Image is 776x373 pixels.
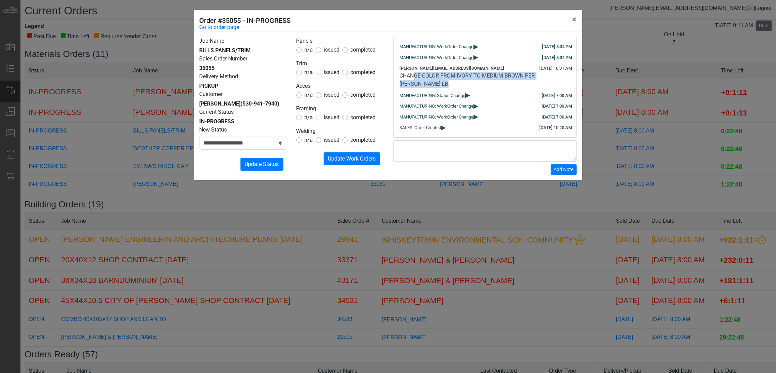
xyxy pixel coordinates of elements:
[305,92,313,98] span: n/a
[474,114,479,119] span: ▸
[200,47,251,54] span: BILLS PANELS/TRIM
[551,164,577,175] button: Add Note
[542,43,572,50] div: [DATE] 3:34 PM
[200,90,223,98] label: Customer
[474,44,479,49] span: ▸
[200,126,227,134] label: New Status
[474,103,479,108] span: ▸
[466,93,470,97] span: ▸
[305,137,313,143] span: n/a
[296,59,383,68] legend: Trim
[324,137,340,143] span: issued
[324,152,380,165] button: Update Work Orders
[328,155,376,162] span: Update Work Orders
[554,167,574,172] span: Add Note
[305,46,313,53] span: n/a
[400,124,570,131] div: SALES: Order Created
[245,161,279,167] span: Update Status
[441,125,446,129] span: ▸
[400,54,570,61] div: MANUFACTURING: WorkOrder Change
[200,72,238,81] label: Delivery Method
[540,65,572,72] div: [DATE] 10:31 AM
[296,37,383,46] legend: Panels
[400,114,570,121] div: MANUFACTURING: WorkOrder Change
[474,55,479,59] span: ▸
[200,100,286,108] div: [PERSON_NAME]
[200,23,239,31] a: Go to order page
[400,92,570,99] div: MANUFACTURING: Status Change
[542,92,572,99] div: [DATE] 7:00 AM
[324,92,340,98] span: issued
[200,118,286,126] div: IN-PROGRESS
[200,64,286,72] div: 35055
[400,43,570,50] div: MANUFACTURING: WorkOrder Change
[305,114,313,121] span: n/a
[200,15,291,26] h5: Order #35055 - IN-PROGRESS
[296,105,383,113] legend: Framing
[542,114,572,121] div: [DATE] 7:00 AM
[200,108,234,116] label: Current Status
[296,82,383,91] legend: Acces
[351,137,376,143] span: completed
[324,46,340,53] span: issued
[351,92,376,98] span: completed
[240,158,283,171] button: Update Status
[351,69,376,75] span: completed
[542,54,572,61] div: [DATE] 3:34 PM
[351,114,376,121] span: completed
[241,100,280,107] span: (530-941-7940)
[540,124,572,131] div: [DATE] 10:20 AM
[200,37,224,45] label: Job Name
[200,55,248,63] label: Sales Order Number
[567,10,582,29] button: Close
[324,69,340,75] span: issued
[400,103,570,110] div: MANUFACTURING: WorkOrder Change
[542,103,572,110] div: [DATE] 7:00 AM
[400,72,570,88] div: CHANGE COLOR FROM IVORY TO MEDIUM BROWN PER [PERSON_NAME] LB.
[305,69,313,75] span: n/a
[324,114,340,121] span: issued
[400,66,504,71] span: [PERSON_NAME][EMAIL_ADDRESS][DOMAIN_NAME]
[351,46,376,53] span: completed
[200,82,286,90] div: PICKUP
[296,127,383,136] legend: Welding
